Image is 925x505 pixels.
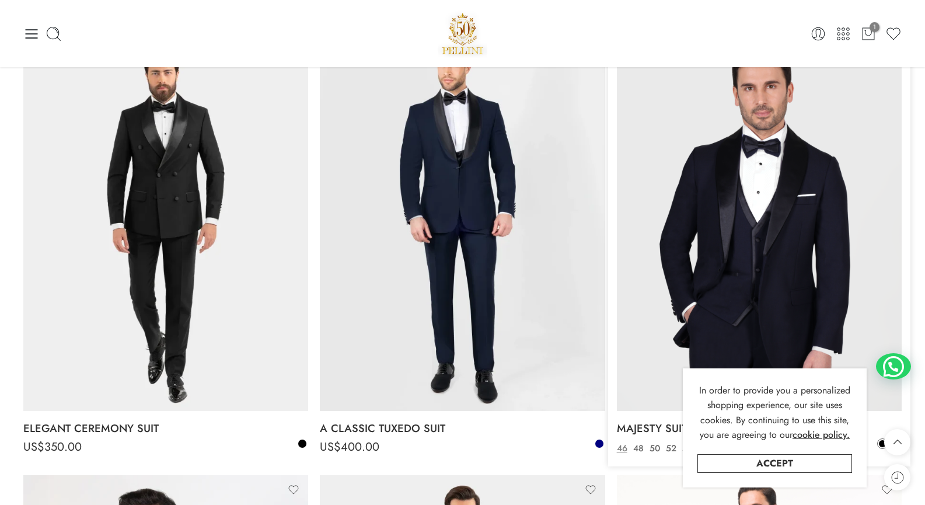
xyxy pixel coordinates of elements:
a: 50 [647,442,663,455]
a: cookie policy. [793,427,850,443]
a: Pellini - [438,9,488,58]
a: 46 [614,442,630,455]
a: Black [877,438,888,449]
a: 1 [860,26,877,42]
span: 1 [870,22,879,32]
a: Navy [594,438,605,449]
span: In order to provide you a personalized shopping experience, our site uses cookies. By continuing ... [699,384,850,442]
a: Accept [697,454,852,473]
a: 52 [663,442,679,455]
a: MAJESTY SUIT [617,417,902,440]
a: Login / Register [810,26,826,42]
bdi: 350.00 [23,438,82,455]
a: ELEGANT CEREMONY SUIT [23,417,308,440]
a: Wishlist [885,26,902,42]
a: 48 [630,442,647,455]
a: Black [297,438,308,449]
a: 54 [679,442,696,455]
a: A CLASSIC TUXEDO SUIT [320,417,605,440]
bdi: 450.00 [617,438,676,455]
bdi: 400.00 [320,438,379,455]
span: US$ [23,438,44,455]
span: US$ [320,438,341,455]
img: Pellini [438,9,488,58]
span: US$ [617,438,638,455]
